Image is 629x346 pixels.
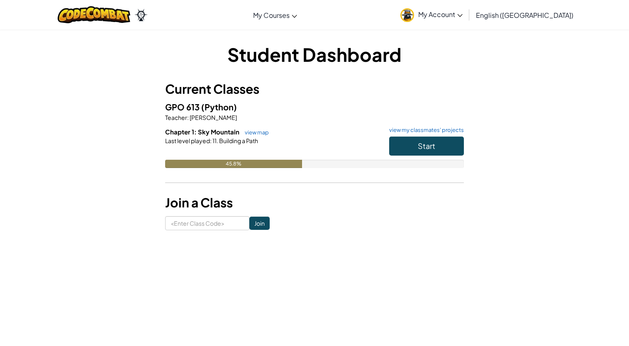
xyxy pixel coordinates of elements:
h1: Student Dashboard [165,41,464,67]
span: [PERSON_NAME] [189,114,237,121]
h3: Current Classes [165,80,464,98]
h3: Join a Class [165,193,464,212]
img: Ozaria [134,9,148,21]
span: Start [418,141,435,151]
input: <Enter Class Code> [165,216,249,230]
span: English ([GEOGRAPHIC_DATA]) [476,11,573,19]
span: Chapter 1: Sky Mountain [165,128,241,136]
a: view my classmates' projects [385,127,464,133]
span: : [187,114,189,121]
button: Start [389,136,464,156]
a: My Account [396,2,467,28]
a: view map [241,129,269,136]
span: (Python) [201,102,237,112]
span: Last level played [165,137,210,144]
span: 11. [212,137,218,144]
img: CodeCombat logo [58,6,130,23]
div: 45.8% [165,160,302,168]
span: Building a Path [218,137,258,144]
span: My Courses [253,11,290,19]
span: : [210,137,212,144]
span: GPO 613 [165,102,201,112]
span: My Account [418,10,463,19]
input: Join [249,217,270,230]
a: My Courses [249,4,301,26]
a: English ([GEOGRAPHIC_DATA]) [472,4,578,26]
span: Teacher [165,114,187,121]
img: avatar [400,8,414,22]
